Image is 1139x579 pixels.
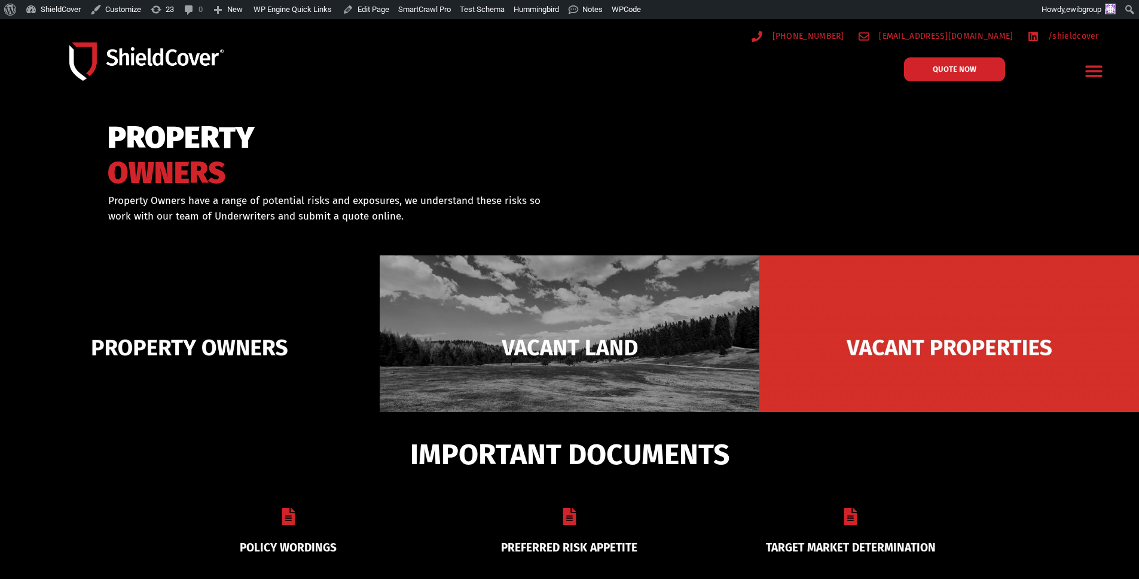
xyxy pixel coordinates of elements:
a: TARGET MARKET DETERMINATION [766,541,936,554]
a: POLICY WORDINGS [240,541,337,554]
span: /shieldcover [1045,29,1099,44]
span: QUOTE NOW [933,65,976,73]
img: Vacant Land liability cover [380,255,759,440]
a: [EMAIL_ADDRESS][DOMAIN_NAME] [859,29,1013,44]
p: Property Owners have a range of potential risks and exposures, we understand these risks so work ... [108,193,554,224]
a: [PHONE_NUMBER] [752,29,844,44]
a: /shieldcover [1028,29,1099,44]
span: [PHONE_NUMBER] [769,29,844,44]
span: [EMAIL_ADDRESS][DOMAIN_NAME] [876,29,1013,44]
span: ewibgroup [1066,5,1101,14]
img: Shield-Cover-Underwriting-Australia-logo-full [69,42,224,80]
div: Menu Toggle [1080,57,1109,85]
span: PROPERTY [108,126,255,150]
span: IMPORTANT DOCUMENTS [410,443,729,466]
a: QUOTE NOW [904,57,1005,81]
a: PREFERRED RISK APPETITE [501,541,637,554]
